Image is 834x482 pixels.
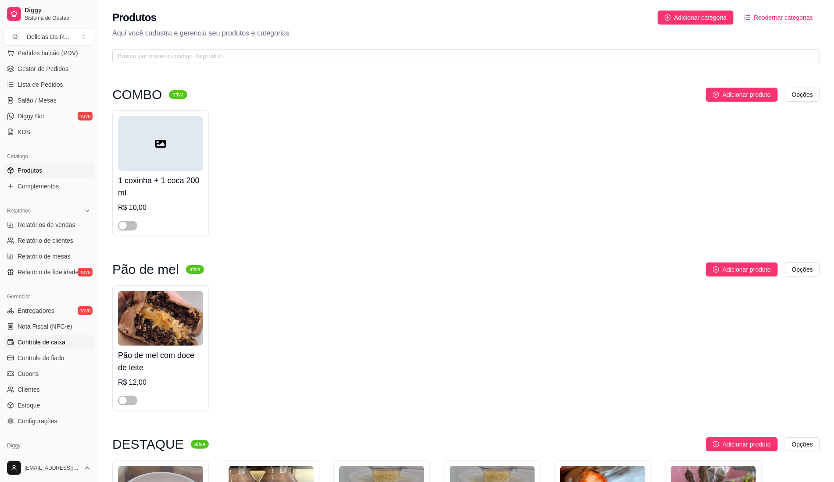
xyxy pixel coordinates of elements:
[792,439,813,449] span: Opções
[723,439,771,449] span: Adicionar produto
[723,265,771,274] span: Adicionar produto
[18,322,72,331] span: Nota Fiscal (NFC-e)
[744,14,750,21] span: ordered-list
[4,149,94,163] div: Catálogo
[18,369,39,378] span: Cupons
[4,439,94,453] div: Diggy
[118,349,203,374] h4: Pão de mel com doce de leite
[18,338,65,347] span: Controle de caixa
[4,383,94,397] a: Clientes
[4,249,94,263] a: Relatório de mesas
[4,457,94,478] button: [EMAIL_ADDRESS][DOMAIN_NAME]
[18,64,68,73] span: Gestor de Pedidos
[186,265,204,274] sup: ativa
[118,291,203,346] img: product-image
[25,464,80,471] span: [EMAIL_ADDRESS][DOMAIN_NAME]
[713,92,719,98] span: plus-circle
[18,252,71,261] span: Relatório de mesas
[4,62,94,76] a: Gestor de Pedidos
[658,11,734,25] button: Adicionar categoria
[4,335,94,349] a: Controle de caixa
[713,266,719,273] span: plus-circle
[112,264,179,275] h3: Pão de mel
[4,78,94,92] a: Lista de Pedidos
[18,401,40,410] span: Estoque
[4,125,94,139] a: KDS
[4,367,94,381] a: Cupons
[18,80,63,89] span: Lista de Pedidos
[4,93,94,107] a: Salão / Mesas
[4,28,94,46] button: Select a team
[4,163,94,177] a: Produtos
[785,437,820,451] button: Opções
[4,265,94,279] a: Relatório de fidelidadenovo
[785,262,820,276] button: Opções
[754,13,813,22] span: Reodernar categorias
[4,4,94,25] a: DiggySistema de Gestão
[4,234,94,248] a: Relatório de clientes
[18,96,57,105] span: Salão / Mesas
[4,46,94,60] button: Pedidos balcão (PDV)
[112,89,162,100] h3: COMBO
[18,128,30,136] span: KDS
[4,179,94,193] a: Complementos
[18,220,75,229] span: Relatórios de vendas
[27,32,69,41] div: Delicias Da R ...
[18,166,42,175] span: Produtos
[706,262,778,276] button: Adicionar produto
[713,441,719,447] span: plus-circle
[4,414,94,428] a: Configurações
[706,88,778,102] button: Adicionar produto
[112,11,157,25] h2: Produtos
[18,306,54,315] span: Entregadores
[4,319,94,333] a: Nota Fiscal (NFC-e)
[4,398,94,412] a: Estoque
[25,7,91,14] span: Diggy
[118,174,203,199] h4: 1 coxinha + 1 coca 200 ml
[7,207,31,214] span: Relatórios
[118,202,203,213] div: R$ 10,00
[4,351,94,365] a: Controle de fiado
[18,354,64,362] span: Controle de fiado
[118,377,203,388] div: R$ 12,00
[18,49,78,57] span: Pedidos balcão (PDV)
[737,11,820,25] button: Reodernar categorias
[18,268,79,276] span: Relatório de fidelidade
[4,453,94,467] a: Planos
[706,437,778,451] button: Adicionar produto
[18,182,59,191] span: Complementos
[792,265,813,274] span: Opções
[785,88,820,102] button: Opções
[723,90,771,99] span: Adicionar produto
[18,236,73,245] span: Relatório de clientes
[191,440,209,449] sup: ativa
[169,90,187,99] sup: ativa
[4,109,94,123] a: Diggy Botnovo
[4,304,94,318] a: Entregadoresnovo
[4,290,94,304] div: Gerenciar
[674,13,727,22] span: Adicionar categoria
[4,218,94,232] a: Relatórios de vendas
[11,32,20,41] span: D
[25,14,91,21] span: Sistema de Gestão
[18,417,57,425] span: Configurações
[18,112,44,120] span: Diggy Bot
[112,28,820,39] p: Aqui você cadastra e gerencia seu produtos e categorias
[792,90,813,99] span: Opções
[18,385,40,394] span: Clientes
[118,51,808,61] input: Buscar por nome ou código do produto
[112,439,184,450] h3: DESTAQUE
[665,14,671,21] span: plus-circle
